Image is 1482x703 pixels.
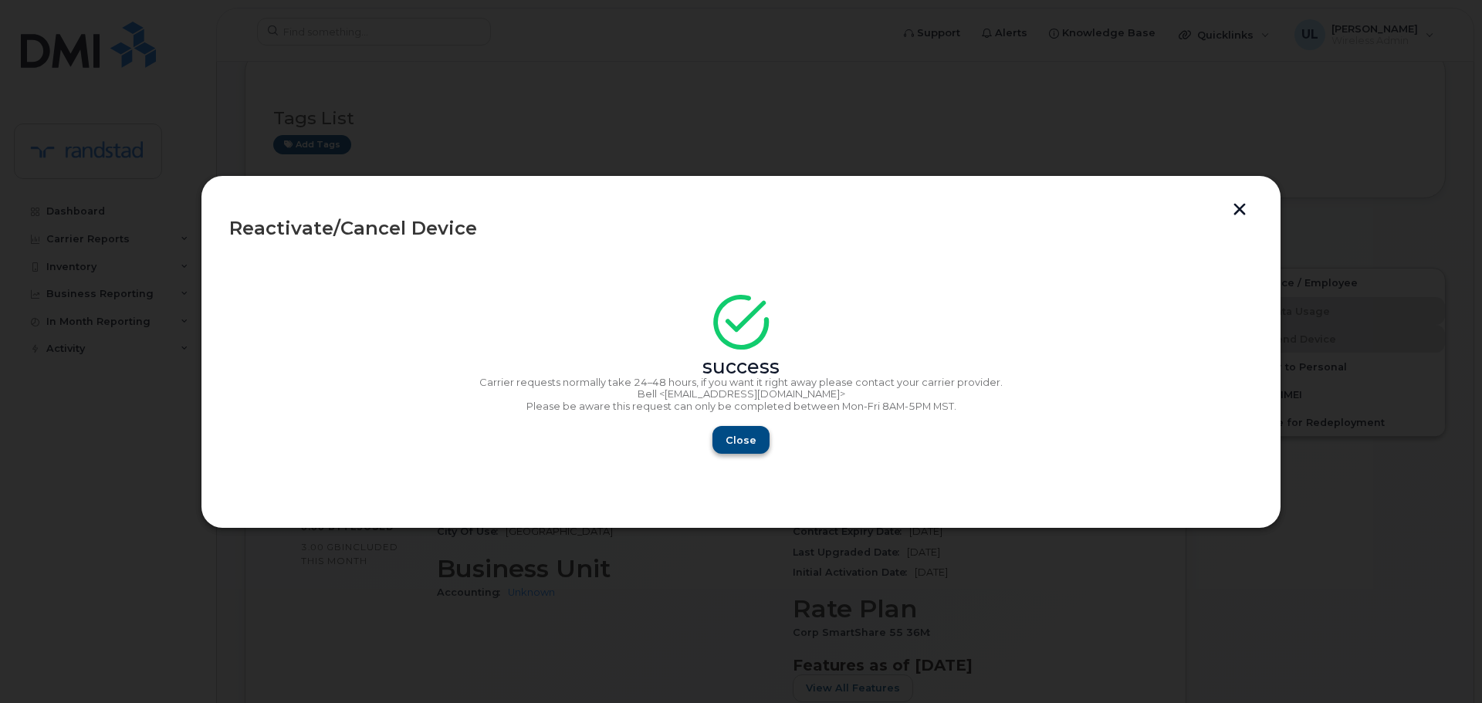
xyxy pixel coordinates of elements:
div: success [229,361,1253,373]
button: Close [712,426,770,454]
p: Carrier requests normally take 24–48 hours, if you want it right away please contact your carrier... [229,377,1253,389]
div: Reactivate/Cancel Device [229,219,1253,238]
p: Bell <[EMAIL_ADDRESS][DOMAIN_NAME]> [229,388,1253,401]
p: Please be aware this request can only be completed between Mon-Fri 8AM-5PM MST. [229,401,1253,413]
span: Close [726,433,756,448]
